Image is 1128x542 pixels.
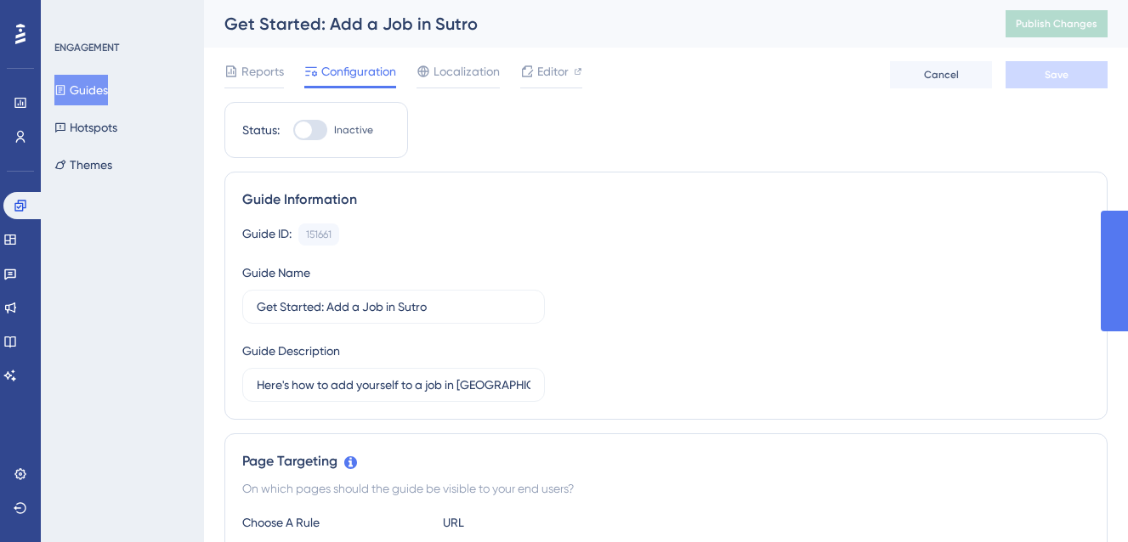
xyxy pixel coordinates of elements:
[224,12,963,36] div: Get Started: Add a Job in Sutro
[54,150,112,180] button: Themes
[242,263,310,283] div: Guide Name
[890,61,992,88] button: Cancel
[1057,475,1108,526] iframe: UserGuiding AI Assistant Launcher
[54,75,108,105] button: Guides
[54,41,119,54] div: ENGAGEMENT
[1006,61,1108,88] button: Save
[1045,68,1068,82] span: Save
[242,512,429,533] div: Choose A Rule
[306,228,332,241] div: 151661
[1006,10,1108,37] button: Publish Changes
[241,61,284,82] span: Reports
[242,478,1090,499] div: On which pages should the guide be visible to your end users?
[257,375,530,394] input: Type your Guide’s Description here
[54,112,117,143] button: Hotspots
[257,297,530,316] input: Type your Guide’s Name here
[242,223,292,246] div: Guide ID:
[443,512,630,533] div: URL
[924,68,959,82] span: Cancel
[242,120,280,140] div: Status:
[537,61,569,82] span: Editor
[334,123,373,137] span: Inactive
[321,61,396,82] span: Configuration
[242,341,340,361] div: Guide Description
[242,451,1090,471] div: Page Targeting
[1016,17,1097,31] span: Publish Changes
[242,189,1090,210] div: Guide Information
[434,61,500,82] span: Localization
